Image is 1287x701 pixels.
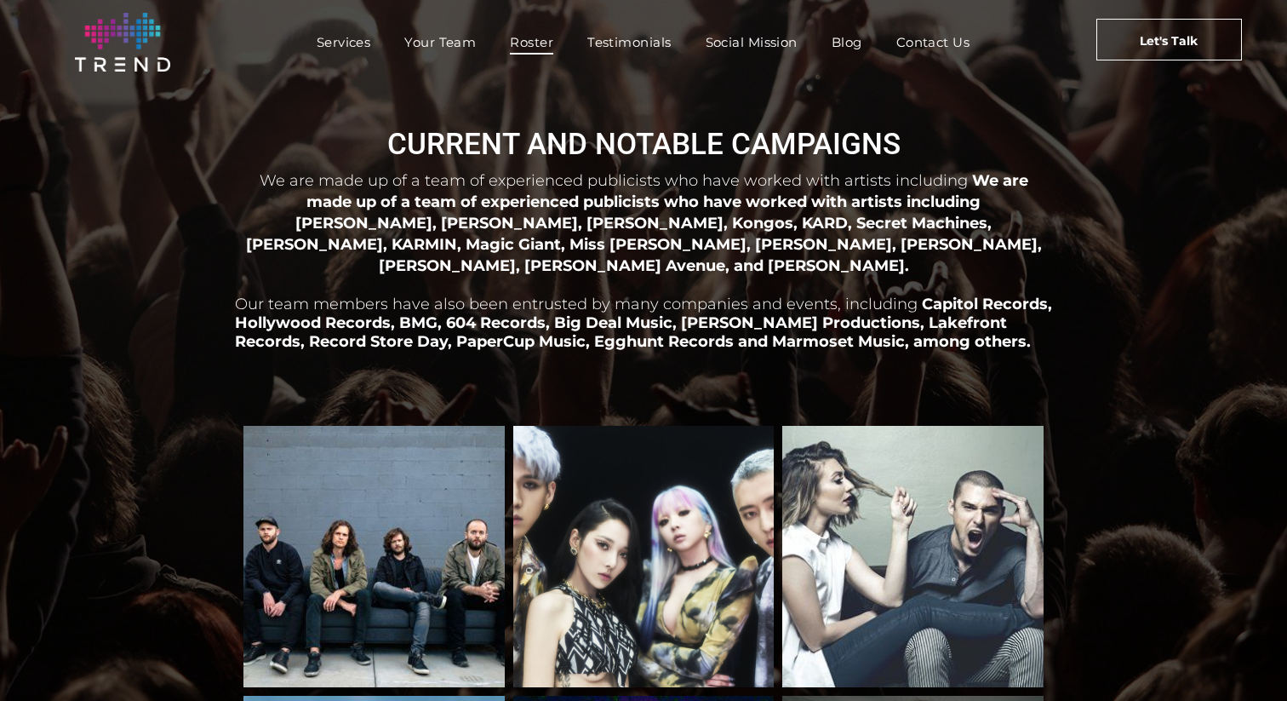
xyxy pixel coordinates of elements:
span: Our team members have also been entrusted by many companies and events, including [235,295,918,313]
span: CURRENT AND NOTABLE CAMPAIGNS [387,127,901,162]
a: Roster [493,30,570,55]
span: We are made up of a team of experienced publicists who have worked with artists including [PERSON... [246,171,1042,274]
a: KARD [513,426,775,687]
a: Let's Talk [1096,19,1242,60]
img: logo [75,13,170,72]
a: Social Mission [689,30,815,55]
a: Blog [815,30,879,55]
a: Kongos [243,426,505,687]
span: We are made up of a team of experienced publicists who have worked with artists including [260,171,968,190]
a: Services [300,30,388,55]
a: Karmin [782,426,1044,687]
span: Let's Talk [1140,20,1198,62]
span: Capitol Records, Hollywood Records, BMG, 604 Records, Big Deal Music, [PERSON_NAME] Productions, ... [235,295,1052,351]
a: Contact Us [879,30,987,55]
a: Testimonials [570,30,688,55]
a: Your Team [387,30,493,55]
